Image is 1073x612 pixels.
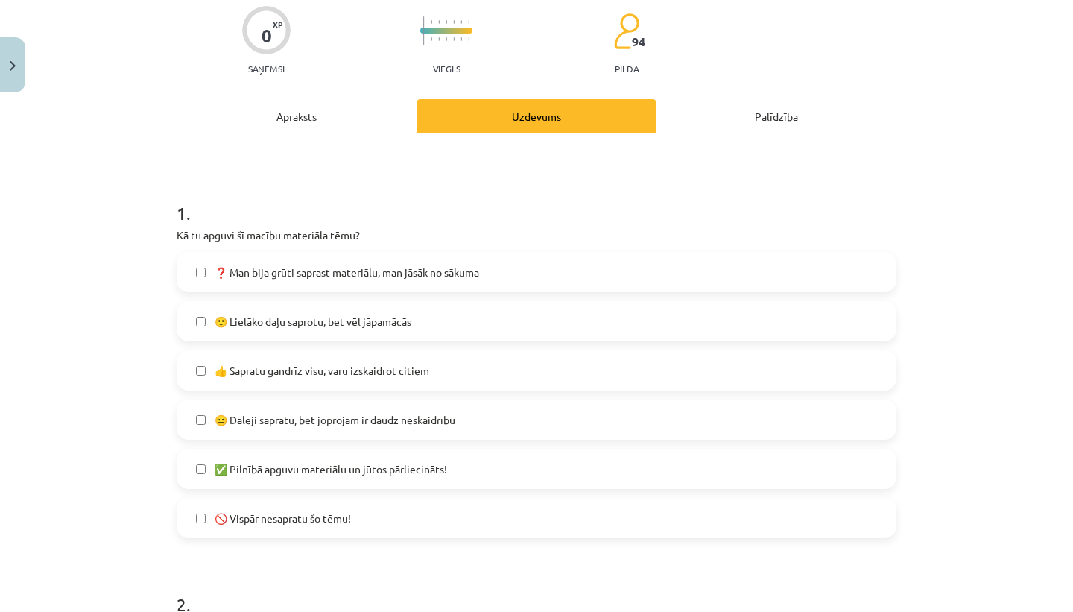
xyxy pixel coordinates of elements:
p: Kā tu apguvi šī macību materiāla tēmu? [177,227,896,243]
img: icon-close-lesson-0947bae3869378f0d4975bcd49f059093ad1ed9edebbc8119c70593378902aed.svg [10,61,16,71]
img: icon-short-line-57e1e144782c952c97e751825c79c345078a6d821885a25fce030b3d8c18986b.svg [446,37,447,41]
p: pilda [615,63,639,74]
img: icon-short-line-57e1e144782c952c97e751825c79c345078a6d821885a25fce030b3d8c18986b.svg [446,20,447,24]
input: 🙂 Lielāko daļu saprotu, bet vēl jāpamācās [196,317,206,326]
img: icon-short-line-57e1e144782c952c97e751825c79c345078a6d821885a25fce030b3d8c18986b.svg [453,37,455,41]
p: Saņemsi [242,63,291,74]
img: icon-short-line-57e1e144782c952c97e751825c79c345078a6d821885a25fce030b3d8c18986b.svg [468,37,469,41]
div: Apraksts [177,99,417,133]
h1: 1 . [177,177,896,223]
span: 😐 Dalēji sapratu, bet joprojām ir daudz neskaidrību [215,412,455,428]
span: 🚫 Vispār nesapratu šo tēmu! [215,511,351,526]
span: XP [273,20,282,28]
span: ✅ Pilnībā apguvu materiālu un jūtos pārliecināts! [215,461,447,477]
span: 🙂 Lielāko daļu saprotu, bet vēl jāpamācās [215,314,411,329]
img: icon-short-line-57e1e144782c952c97e751825c79c345078a6d821885a25fce030b3d8c18986b.svg [438,20,440,24]
span: 94 [632,35,645,48]
img: icon-short-line-57e1e144782c952c97e751825c79c345078a6d821885a25fce030b3d8c18986b.svg [431,37,432,41]
span: ❓ Man bija grūti saprast materiālu, man jāsāk no sākuma [215,265,479,280]
p: Viegls [433,63,460,74]
img: icon-short-line-57e1e144782c952c97e751825c79c345078a6d821885a25fce030b3d8c18986b.svg [460,20,462,24]
input: ✅ Pilnībā apguvu materiālu un jūtos pārliecināts! [196,464,206,474]
img: icon-short-line-57e1e144782c952c97e751825c79c345078a6d821885a25fce030b3d8c18986b.svg [431,20,432,24]
img: icon-short-line-57e1e144782c952c97e751825c79c345078a6d821885a25fce030b3d8c18986b.svg [453,20,455,24]
img: icon-short-line-57e1e144782c952c97e751825c79c345078a6d821885a25fce030b3d8c18986b.svg [460,37,462,41]
img: icon-long-line-d9ea69661e0d244f92f715978eff75569469978d946b2353a9bb055b3ed8787d.svg [423,16,425,45]
input: 😐 Dalēji sapratu, bet joprojām ir daudz neskaidrību [196,415,206,425]
img: icon-short-line-57e1e144782c952c97e751825c79c345078a6d821885a25fce030b3d8c18986b.svg [468,20,469,24]
img: icon-short-line-57e1e144782c952c97e751825c79c345078a6d821885a25fce030b3d8c18986b.svg [438,37,440,41]
span: 👍 Sapratu gandrīz visu, varu izskaidrot citiem [215,363,429,379]
div: 0 [262,25,272,46]
input: ❓ Man bija grūti saprast materiālu, man jāsāk no sākuma [196,268,206,277]
input: 🚫 Vispār nesapratu šo tēmu! [196,514,206,523]
div: Palīdzība [656,99,896,133]
img: students-c634bb4e5e11cddfef0936a35e636f08e4e9abd3cc4e673bd6f9a4125e45ecb1.svg [613,13,639,50]
div: Uzdevums [417,99,656,133]
input: 👍 Sapratu gandrīz visu, varu izskaidrot citiem [196,366,206,376]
